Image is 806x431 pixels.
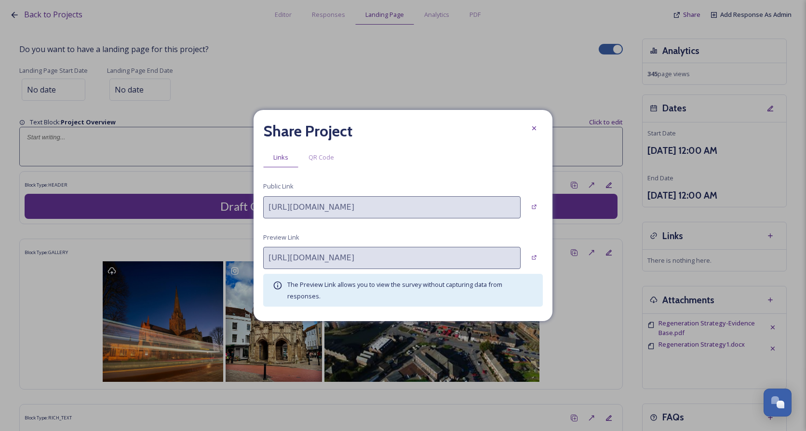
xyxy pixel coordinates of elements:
span: Preview Link [263,233,299,242]
h2: Share Project [263,120,352,143]
button: Open Chat [764,389,792,417]
span: Public Link [263,182,294,191]
span: The Preview Link allows you to view the survey without capturing data from responses. [287,280,502,300]
span: QR Code [309,153,334,162]
span: Links [273,153,288,162]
